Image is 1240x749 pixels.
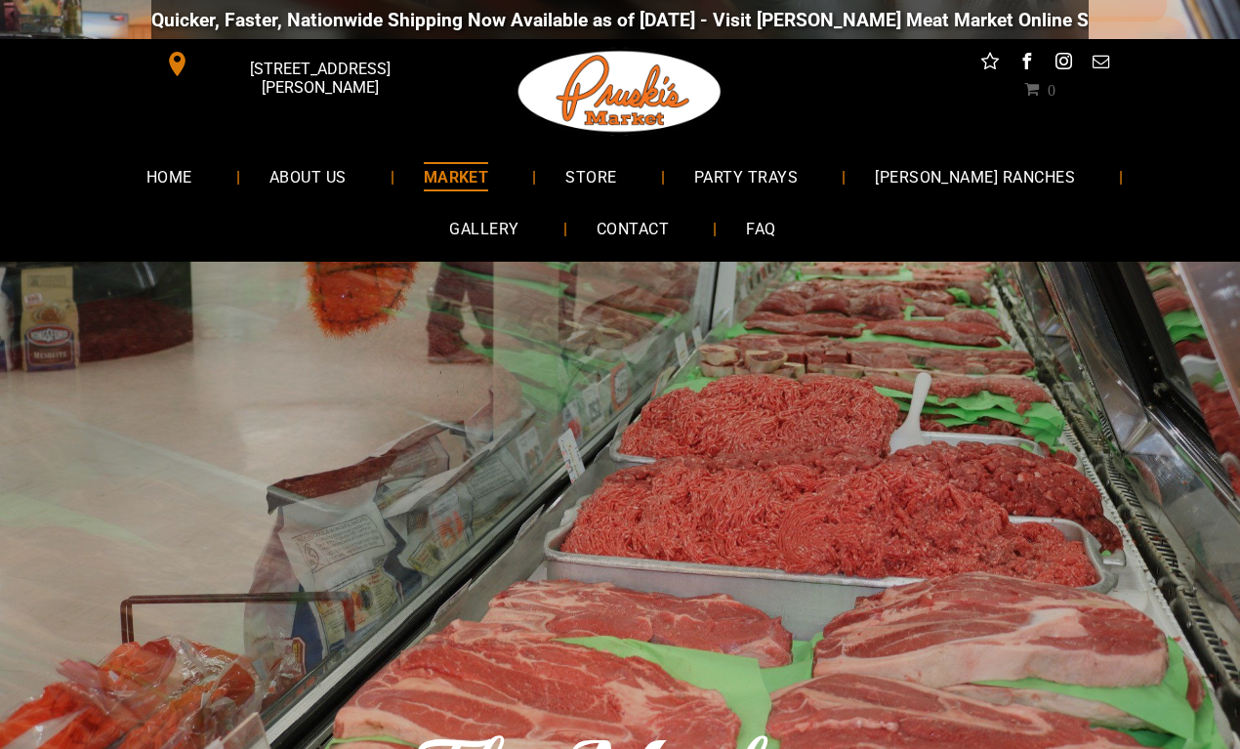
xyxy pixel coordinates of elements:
a: ABOUT US [240,150,376,202]
a: email [1089,49,1114,79]
a: [PERSON_NAME] RANCHES [846,150,1104,202]
a: CONTACT [567,203,698,255]
a: GALLERY [420,203,548,255]
a: HOME [117,150,222,202]
a: instagram [1052,49,1077,79]
span: [STREET_ADDRESS][PERSON_NAME] [194,50,446,106]
a: FAQ [717,203,805,255]
a: [STREET_ADDRESS][PERSON_NAME] [151,49,450,79]
a: MARKET [394,150,518,202]
a: STORE [536,150,645,202]
a: facebook [1014,49,1040,79]
span: 0 [1048,81,1055,97]
img: Pruski-s+Market+HQ+Logo2-1920w.png [515,39,725,145]
a: PARTY TRAYS [665,150,827,202]
a: Social network [977,49,1003,79]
